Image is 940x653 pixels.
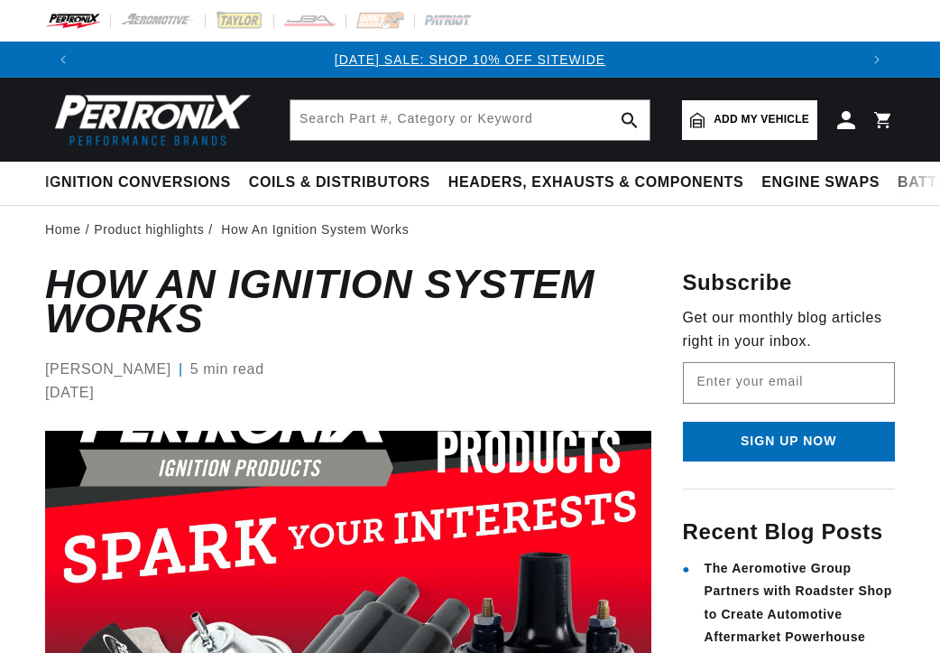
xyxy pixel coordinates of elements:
[683,422,896,462] button: Subscribe
[610,100,650,140] button: search button
[240,162,439,204] summary: Coils & Distributors
[683,306,896,352] p: Get our monthly blog articles right in your inbox.
[682,100,817,140] a: Add my vehicle
[335,52,605,67] a: [DATE] SALE: SHOP 10% OFF SITEWIDE
[45,219,895,239] nav: breadcrumbs
[714,111,809,128] span: Add my vehicle
[448,173,743,192] span: Headers, Exhausts & Components
[190,358,264,381] span: 5 min read
[81,50,859,70] div: Announcement
[683,517,896,547] h5: Recent Blog Posts
[249,173,430,192] span: Coils & Distributors
[683,267,896,298] h5: Subscribe
[81,50,859,70] div: 1 of 3
[45,219,81,239] a: Home
[752,162,889,204] summary: Engine Swaps
[859,42,895,78] button: Translation missing: en.sections.announcements.next_announcement
[45,267,651,337] h1: How An Ignition System Works
[684,363,895,403] input: Email
[45,173,231,192] span: Ignition Conversions
[94,219,204,239] a: Product highlights
[290,100,650,140] input: Search Part #, Category or Keyword
[221,219,409,239] li: How An Ignition System Works
[45,89,253,151] img: Pertronix
[45,162,240,204] summary: Ignition Conversions
[761,173,880,192] span: Engine Swaps
[45,358,171,381] span: [PERSON_NAME]
[45,381,94,405] time: [DATE]
[705,561,892,645] a: The Aeromotive Group Partners with Roadster Shop to Create Automotive Aftermarket Powerhouse
[45,42,81,78] button: Translation missing: en.sections.announcements.previous_announcement
[439,162,752,204] summary: Headers, Exhausts & Components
